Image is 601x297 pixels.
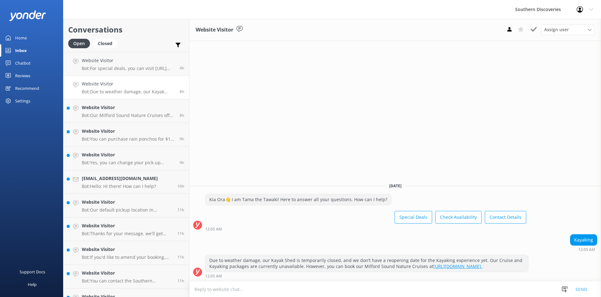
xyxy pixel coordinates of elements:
a: Website VisitorBot:Our default pickup location in [GEOGRAPHIC_DATA] is [STREET_ADDRESS].11h [63,194,189,218]
div: Due to weather damage, our Kayak Shed is temporarily closed, and we don’t have a reopening date f... [205,255,528,272]
h4: [EMAIL_ADDRESS][DOMAIN_NAME] [82,175,158,182]
p: Bot: Yes, you can change your pick-up location after purchase by calling us at [PHONE_NUMBER]. [82,160,175,166]
p: Bot: If you'd like to amend your booking, please contact our reservations team at [EMAIL_ADDRESS]... [82,254,173,260]
span: Assign user [544,26,569,33]
span: 10:27pm 10-Aug-2025 (UTC +12:00) Pacific/Auckland [180,160,184,165]
a: Website VisitorBot:Due to weather damage, our Kayak Shed is temporarily closed, and we don’t have... [63,76,189,99]
p: Bot: For special deals, you can visit [URL][DOMAIN_NAME]. You can also book the Queenstown Wine T... [82,66,175,71]
div: Assign User [541,25,595,35]
div: Open [68,39,90,48]
h4: Website Visitor [82,80,175,87]
div: Kayaking [570,235,597,245]
span: 08:31pm 10-Aug-2025 (UTC +12:00) Pacific/Auckland [177,254,184,260]
h4: Website Visitor [82,270,173,277]
div: Support Docs [20,265,45,278]
div: Inbox [15,44,27,57]
h3: Website Visitor [196,26,233,34]
span: 12:05am 11-Aug-2025 (UTC +12:00) Pacific/Auckland [180,89,184,94]
strong: 12:05 AM [205,274,222,278]
div: 12:05am 11-Aug-2025 (UTC +12:00) Pacific/Auckland [570,247,597,252]
a: Website VisitorBot:You can purchase rain ponchos for $10 from the [GEOGRAPHIC_DATA] Visitor termi... [63,123,189,147]
a: Website VisitorBot:Yes, you can change your pick-up location after purchase by calling us at [PHO... [63,147,189,170]
span: 08:20pm 10-Aug-2025 (UTC +12:00) Pacific/Auckland [177,278,184,283]
span: 09:47pm 10-Aug-2025 (UTC +12:00) Pacific/Auckland [177,183,184,189]
a: Open [68,40,93,47]
span: 08:46pm 10-Aug-2025 (UTC +12:00) Pacific/Auckland [177,207,184,213]
div: Kia Ora👋 I am Tama the Tawaki! Here to answer all your questions. How can I help? [205,194,391,205]
a: Website VisitorBot:For special deals, you can visit [URL][DOMAIN_NAME]. You can also book the Que... [63,52,189,76]
h4: Website Visitor [82,57,175,64]
div: Help [28,278,37,291]
span: [DATE] [385,183,405,189]
a: [URL][DOMAIN_NAME]. [433,263,482,269]
span: 10:42pm 10-Aug-2025 (UTC +12:00) Pacific/Auckland [180,136,184,142]
h4: Website Visitor [82,104,175,111]
img: yonder-white-logo.png [9,10,46,21]
strong: 12:05 AM [578,248,595,252]
a: [EMAIL_ADDRESS][DOMAIN_NAME]Bot:Hello: Hi there! How can I help?10h [63,170,189,194]
span: 03:21am 11-Aug-2025 (UTC +12:00) Pacific/Auckland [180,65,184,71]
p: Bot: Our Milford Sound Nature Cruises offer multiple daily departures. For the latest schedule an... [82,113,175,118]
h4: Website Visitor [82,246,173,253]
div: 12:05am 11-Aug-2025 (UTC +12:00) Pacific/Auckland [205,227,526,231]
a: Website VisitorBot:Thanks for your message, we'll get back to you as soon as we can. You're also ... [63,218,189,241]
a: Closed [93,40,120,47]
div: Settings [15,95,30,107]
div: Recommend [15,82,39,95]
div: Reviews [15,69,30,82]
a: Website VisitorBot:If you'd like to amend your booking, please contact our reservations team at [... [63,241,189,265]
strong: 12:05 AM [205,227,222,231]
span: 08:33pm 10-Aug-2025 (UTC +12:00) Pacific/Auckland [177,231,184,236]
button: Check Availability [435,211,482,224]
h2: Conversations [68,24,184,36]
div: 12:05am 11-Aug-2025 (UTC +12:00) Pacific/Auckland [205,274,528,278]
h4: Website Visitor [82,128,175,135]
div: Closed [93,39,117,48]
span: 12:02am 11-Aug-2025 (UTC +12:00) Pacific/Auckland [180,113,184,118]
button: Special Deals [395,211,432,224]
h4: Website Visitor [82,199,173,206]
h4: Website Visitor [82,151,175,158]
p: Bot: Hello: Hi there! How can I help? [82,183,158,189]
h4: Website Visitor [82,222,173,229]
p: Bot: You can purchase rain ponchos for $10 from the [GEOGRAPHIC_DATA] Visitor terminal. [82,136,175,142]
div: Home [15,32,27,44]
p: Bot: Our default pickup location in [GEOGRAPHIC_DATA] is [STREET_ADDRESS]. [82,207,173,213]
button: Contact Details [485,211,526,224]
a: Website VisitorBot:You can contact the Southern Discoveries team by phone at [PHONE_NUMBER] withi... [63,265,189,288]
p: Bot: Due to weather damage, our Kayak Shed is temporarily closed, and we don’t have a reopening d... [82,89,175,95]
div: Chatbot [15,57,31,69]
a: Website VisitorBot:Our Milford Sound Nature Cruises offer multiple daily departures. For the late... [63,99,189,123]
p: Bot: You can contact the Southern Discoveries team by phone at [PHONE_NUMBER] within [GEOGRAPHIC_... [82,278,173,284]
p: Bot: Thanks for your message, we'll get back to you as soon as we can. You're also welcome to kee... [82,231,173,236]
